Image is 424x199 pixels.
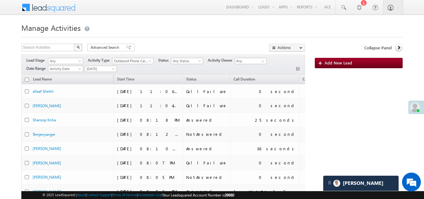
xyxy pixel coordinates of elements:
span: Advanced Search [91,45,121,50]
a: Any Status [171,58,203,64]
a: Call Duration [230,76,258,84]
span: Manage Activities [21,23,81,33]
span: Status [158,58,171,63]
div: 0 second [259,160,296,166]
span: Lead Name [30,76,55,84]
a: [PERSON_NAME] [33,146,61,151]
div: 0 second [259,89,296,94]
a: Temjenyanger [33,132,55,137]
a: altaaf Sheikh [33,89,54,94]
span: [DATE] [85,66,115,72]
div: NotAnswered [186,174,227,180]
div: 25 seconds [255,117,296,123]
div: CallFailure [186,89,227,94]
span: Call Recording URL [303,77,334,81]
div: 1 minute 12 seconds [233,189,296,194]
span: Date Range [26,66,48,71]
a: Contact Support [87,193,111,197]
a: Show All Items [258,58,266,64]
span: 39660 [225,193,234,197]
input: Type to Search [235,58,267,64]
div: Answered [186,117,227,123]
span: Outbound Phone Call Activity [112,58,150,64]
a: About [77,193,86,197]
a: Acceptable Use [138,193,162,197]
span: Call Duration [233,77,255,81]
input: Check all records [25,78,29,82]
a: Start Time [114,76,137,84]
a: Terms of Service [112,193,137,197]
div: NotAnswered [186,131,227,137]
a: Activity Date [48,66,83,72]
div: [DATE] 08:12 PM [117,131,180,137]
a: [PERSON_NAME] [33,175,61,180]
div: 0 second [259,103,296,108]
span: Status [186,77,196,81]
span: Add New Lead [325,60,352,65]
span: Any Status [171,58,201,64]
a: Sharoop Knha [33,118,56,122]
div: CallFailure [186,103,227,108]
img: carter-drag [327,180,332,185]
div: [DATE] 08:18 PM [117,117,180,123]
div: 0 second [259,174,296,180]
div: [DATE] 08:10 PM [117,146,180,152]
span: Any [48,58,81,64]
a: Outbound Phone Call Activity [112,58,153,64]
span: Your Leadsquared Account Number is [163,193,234,197]
span: Activity Type [88,58,112,63]
span: Activity Owner [208,58,235,63]
span: Start Time [117,77,134,81]
span: Collapse Panel [364,45,392,51]
div: carter-dragCarter[PERSON_NAME] [323,175,399,191]
div: CallFailure [186,160,227,166]
button: Actions [269,44,305,52]
a: Any [48,58,83,64]
a: [DATE] [85,66,117,72]
img: Search [77,46,80,49]
span: © 2025 LeadSquared | | | | | [42,192,234,198]
div: Answered [186,189,227,194]
span: Activity Date [48,66,81,72]
div: 0 second [259,131,296,137]
img: Carter [333,180,340,187]
div: [DATE] 08:05 PM [117,174,180,180]
div: [DATE] 08:02 PM [117,189,180,194]
a: [PERSON_NAME] [33,103,61,108]
div: Answered [186,146,227,152]
a: [PERSON_NAME] [33,189,61,194]
a: Status [183,76,200,84]
div: [DATE] 11:04 PM [117,103,180,108]
a: [PERSON_NAME] [33,161,61,165]
div: [DATE] 08:07 PM [117,160,180,166]
div: [DATE] 11:06 PM [117,89,180,94]
span: Carter [343,180,384,186]
span: Lead Stage [26,58,47,63]
div: 36 seconds [257,146,296,152]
